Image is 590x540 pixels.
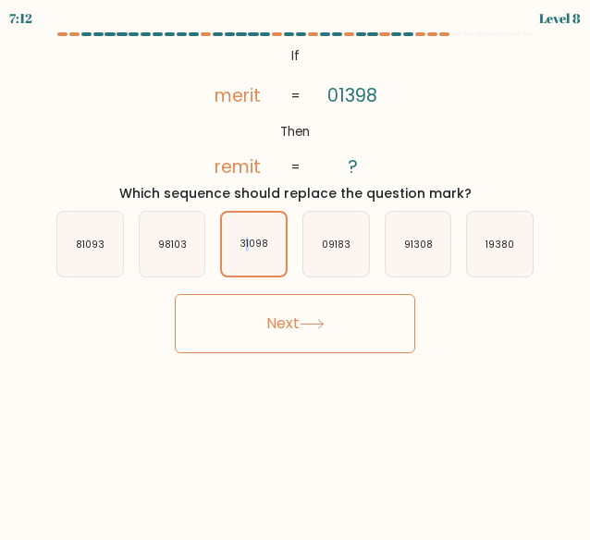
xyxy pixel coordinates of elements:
tspan: remit [214,154,260,179]
text: 09183 [323,237,351,251]
button: Next [175,294,415,353]
tspan: = [291,159,300,177]
tspan: If [291,47,300,65]
tspan: 01398 [328,83,378,108]
svg: @import url('[URL][DOMAIN_NAME]); [184,43,407,180]
text: 31098 [240,237,268,251]
tspan: merit [214,83,260,108]
div: 7:12 [9,8,32,28]
div: Level 8 [539,8,581,28]
tspan: = [291,87,300,104]
text: 91308 [404,237,433,251]
text: 98103 [158,237,187,251]
text: 81093 [77,237,105,251]
tspan: Then [280,124,311,141]
div: Which sequence should replace the question mark? [53,184,537,203]
text: 19380 [486,237,515,251]
tspan: ? [348,154,358,179]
